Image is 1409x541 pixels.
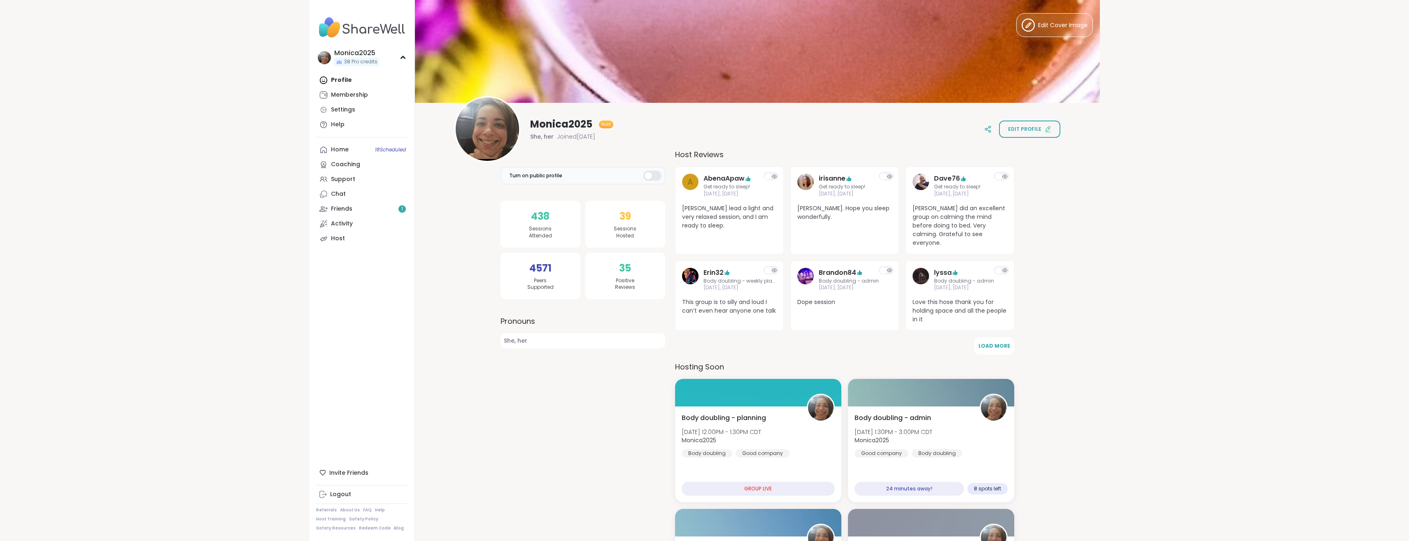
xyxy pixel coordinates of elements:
div: Support [331,175,355,183]
div: Logout [330,490,351,499]
span: Load More [978,342,1010,349]
span: 18 Scheduled [375,146,406,153]
img: lyssa [913,268,929,284]
span: [DATE] 12:00PM - 1:30PM CDT [682,428,761,436]
a: irisanne [797,174,814,197]
a: lyssa [913,268,929,292]
div: Chat [331,190,346,198]
div: Settings [331,106,355,114]
img: Dave76 [913,174,929,190]
a: Safety Policy [349,516,378,522]
img: Monica2025 [318,51,331,64]
a: Friends1 [316,202,408,216]
div: Good company [736,449,790,457]
span: [DATE], [DATE] [819,284,879,291]
a: Erin32 [682,268,699,292]
div: Activity [331,220,353,228]
span: She, her [530,132,554,141]
span: Edit profile [1008,125,1041,133]
a: Dave76 [934,174,960,183]
a: Blog [394,525,404,531]
a: Logout [316,487,408,502]
span: 8 spots left [974,485,1001,492]
span: Love this hose thank you for holding space and all the people in it [913,298,1007,324]
span: 39 [619,209,631,224]
div: Friends [331,205,352,213]
div: Body doubling [682,449,732,457]
span: 4571 [529,261,552,276]
a: AbenaApaw [703,174,745,183]
a: Referrals [316,507,337,513]
a: Host Training [316,516,346,522]
a: Safety Resources [316,525,356,531]
div: Host [331,235,345,243]
h3: Hosting Soon [675,361,1014,372]
span: Dope session [797,298,892,306]
a: Host [316,231,408,246]
img: Monica2025 [981,395,1006,420]
span: This group is to silly and loud I can’t even hear anyone one talk [682,298,777,315]
span: Body doubling - planning [682,413,766,423]
a: Redeem Code [359,525,391,531]
span: Body doubling - admin [819,278,879,285]
span: Body doubling - admin [855,413,931,423]
img: ShareWell Nav Logo [316,13,408,42]
label: Pronouns [501,316,665,327]
a: Support [316,172,408,187]
div: Home [331,146,349,154]
div: Coaching [331,160,360,169]
a: Help [375,507,385,513]
button: Edit Cover Image [1016,13,1093,37]
span: 1 [401,206,403,213]
span: Joined [DATE] [557,132,595,141]
a: Erin32 [703,268,724,278]
span: [DATE], [DATE] [703,190,755,197]
a: Membership [316,88,408,102]
button: Load More [974,337,1014,355]
a: Brandon84 [819,268,856,278]
img: Monica2025 [456,98,519,161]
span: [PERSON_NAME]. Hope you sleep wonderfully. [797,204,892,221]
span: [PERSON_NAME] did an excellent group on calming the mind before doing to bed. Very calming. Grate... [913,204,1007,247]
a: irisanne [819,174,845,183]
a: About Us [340,507,360,513]
a: Activity [316,216,408,231]
span: 35 [619,261,631,276]
button: Edit profile [999,121,1060,138]
a: Dave76 [913,174,929,197]
span: [DATE] 1:30PM - 3:00PM CDT [855,428,932,436]
span: Get ready to sleep! [934,183,986,190]
span: She, her [501,333,665,348]
b: Monica2025 [855,436,889,444]
div: Body doubling [912,449,962,457]
span: Host [601,121,611,128]
span: Turn on public profile [509,172,562,179]
span: [DATE], [DATE] [819,190,871,197]
span: [DATE], [DATE] [934,190,986,197]
img: Monica2025 [808,395,834,420]
span: [DATE], [DATE] [703,284,777,291]
div: Monica2025 [334,49,379,58]
span: Get ready to sleep! [819,183,871,190]
div: 24 minutes away! [855,482,964,496]
img: Erin32 [682,268,699,284]
span: A [687,176,693,188]
div: Good company [855,449,908,457]
span: Peers Supported [527,277,554,291]
span: Positive Reviews [615,277,635,291]
span: Monica2025 [530,118,592,131]
span: Sessions Hosted [614,225,636,239]
a: Coaching [316,157,408,172]
img: Brandon84 [797,268,814,284]
a: Home18Scheduled [316,142,408,157]
a: FAQ [363,507,372,513]
a: Settings [316,102,408,117]
div: Help [331,121,345,129]
div: GROUP LIVE [682,482,835,496]
a: A [682,174,699,197]
span: [PERSON_NAME] lead a light and very relaxed session, and I am ready to sleep. [682,204,777,230]
span: Body doubling - weekly planning [703,278,777,285]
img: irisanne [797,174,814,190]
div: Membership [331,91,368,99]
a: Brandon84 [797,268,814,292]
